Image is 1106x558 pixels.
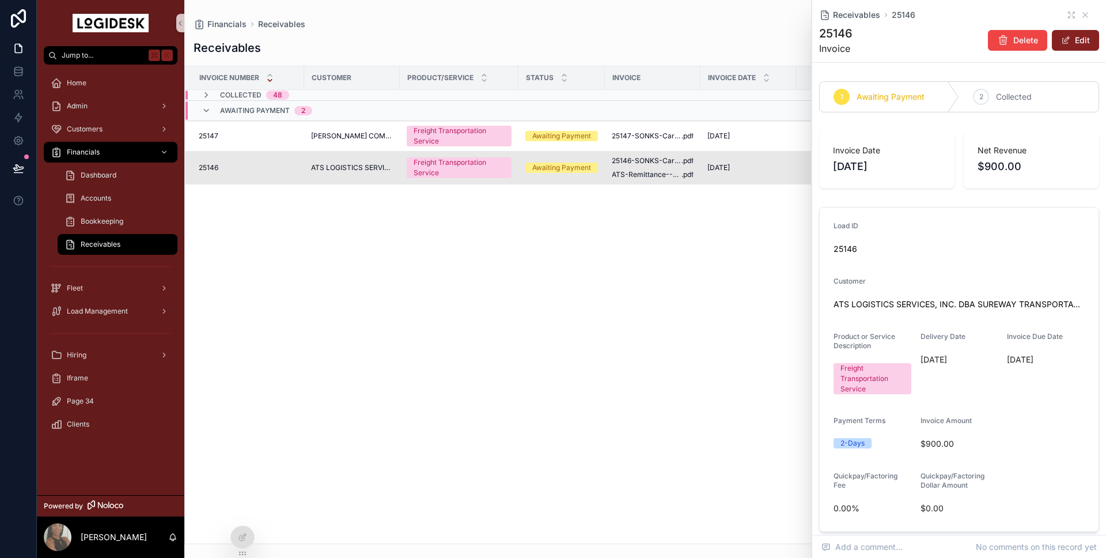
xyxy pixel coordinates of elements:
[921,503,976,514] span: $0.00
[58,188,177,209] a: Accounts
[819,9,880,21] a: Receivables
[199,73,259,82] span: Invoice Number
[834,472,897,489] span: Quickpay/Factoring Fee
[821,541,903,553] span: Add a comment...
[414,157,505,178] div: Freight Transportation Service
[612,156,681,165] span: 25146-SONKS-Carrier-Invoice---SUREWAY-Load-9802923
[199,163,297,172] a: 25146
[207,18,247,30] span: Financials
[67,420,89,429] span: Clients
[988,30,1047,51] button: Delete
[707,163,790,172] a: [DATE]
[273,91,282,100] div: 48
[1013,35,1038,46] span: Delete
[67,78,86,88] span: Home
[707,163,730,172] span: [DATE]
[199,163,218,172] span: 25146
[407,126,512,146] a: Freight Transportation Service
[67,284,83,293] span: Fleet
[976,541,1097,553] span: No comments on this record yet
[612,131,694,141] a: 25147-SONKS-Carrier-Invoice---CHR-Load-524312171.pdf
[44,142,177,163] a: Financials
[819,42,853,55] span: Invoice
[804,131,876,141] span: $1,200.00
[58,234,177,255] a: Receivables
[44,73,177,93] a: Home
[834,221,858,230] span: Load ID
[258,18,305,30] a: Receivables
[612,131,681,141] span: 25147-SONKS-Carrier-Invoice---CHR-Load-524312171
[612,73,641,82] span: Invoice
[612,156,694,179] a: 25146-SONKS-Carrier-Invoice---SUREWAY-Load-9802923.pdfATS-Remittance---900.00---8-8-25.pdf
[162,51,172,60] span: K
[37,65,184,450] div: scrollable content
[67,397,94,406] span: Page 34
[311,163,393,172] a: ATS LOGISTICS SERVICES, INC. DBA SUREWAY TRANSPORTATION COMPANY & [PERSON_NAME] SPECIALIZED LOGIS...
[921,438,1041,450] span: $900.00
[892,9,915,21] a: 25146
[67,374,88,383] span: Iframe
[834,416,885,425] span: Payment Terms
[840,92,843,101] span: 1
[81,240,120,249] span: Receivables
[921,416,972,425] span: Invoice Amount
[525,163,598,173] a: Awaiting Payment
[978,145,1085,156] span: Net Revenue
[199,131,218,141] span: 25147
[44,414,177,435] a: Clients
[37,495,184,516] a: Powered by
[67,125,103,134] span: Customers
[62,51,144,60] span: Jump to...
[44,301,177,322] a: Load Management
[819,25,853,42] h1: 25146
[833,145,941,156] span: Invoice Date
[220,106,290,115] span: Awaiting Payment
[81,217,123,226] span: Bookkeeping
[612,170,681,179] span: ATS-Remittance---900.00---8-8-25
[44,345,177,365] a: Hiring
[921,332,965,341] span: Delivery Date
[414,126,505,146] div: Freight Transportation Service
[199,131,297,141] a: 25147
[707,131,790,141] a: [DATE]
[44,391,177,412] a: Page 34
[311,131,393,141] a: [PERSON_NAME] COMPANY INC.
[44,278,177,299] a: Fleet
[532,131,591,141] div: Awaiting Payment
[681,131,694,141] span: .pdf
[220,91,262,100] span: Collected
[525,131,598,141] a: Awaiting Payment
[978,159,1085,175] span: $900.00
[44,119,177,139] a: Customers
[857,91,925,103] span: Awaiting Payment
[1052,30,1099,51] button: Edit
[834,299,1085,310] span: ATS LOGISTICS SERVICES, INC. DBA SUREWAY TRANSPORTATION COMPANY & [PERSON_NAME] SPECIALIZED LOGIS...
[312,73,351,82] span: Customer
[58,211,177,232] a: Bookkeeping
[407,73,474,82] span: Product/Service
[833,159,941,175] span: [DATE]
[840,363,904,394] div: Freight Transportation Service
[833,9,880,21] span: Receivables
[532,163,591,173] div: Awaiting Payment
[194,40,261,56] h1: Receivables
[1007,332,1063,341] span: Invoice Due Date
[67,307,128,316] span: Load Management
[44,96,177,116] a: Admin
[301,106,305,115] div: 2
[681,156,694,165] span: .pdf
[407,157,512,178] a: Freight Transportation Service
[834,503,911,514] span: 0.00%
[67,101,88,111] span: Admin
[73,14,149,32] img: App logo
[996,91,1032,103] span: Collected
[67,148,100,157] span: Financials
[834,332,895,350] span: Product or Service Description
[67,350,86,360] span: Hiring
[81,171,116,180] span: Dashboard
[1007,354,1063,365] span: [DATE]
[804,163,876,172] a: $900.00
[526,73,554,82] span: Status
